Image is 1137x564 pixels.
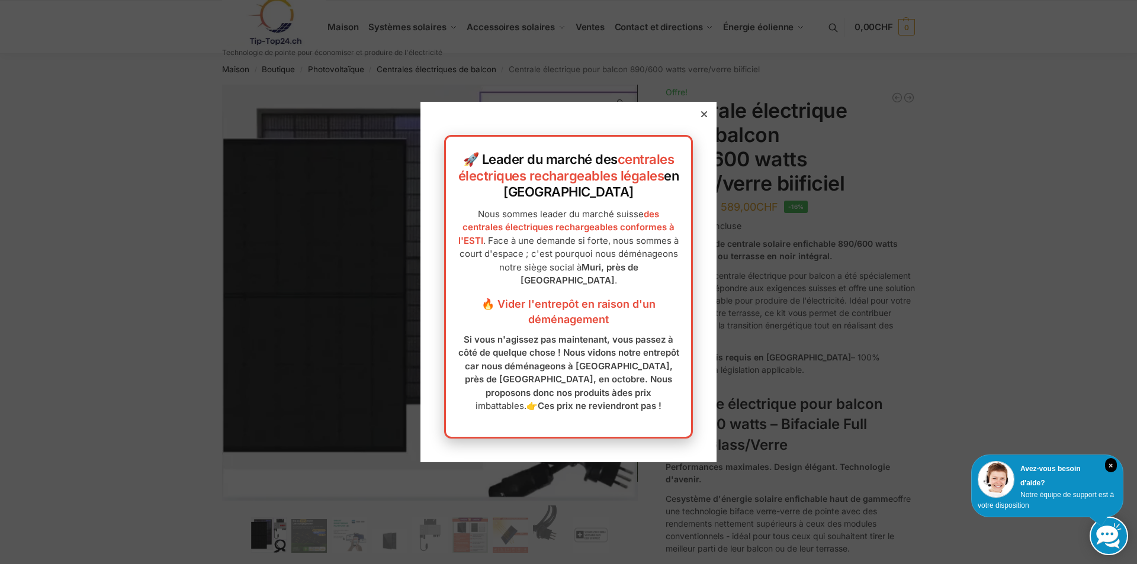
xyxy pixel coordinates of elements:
[524,400,526,411] font: .
[458,152,675,183] a: centrales électriques rechargeables légales
[526,400,538,411] font: 👉
[458,334,679,398] font: Si vous n'agissez pas maintenant, vous passez à côté de quelque chose ! Nous vidons notre entrepô...
[463,152,618,167] font: 🚀 Leader du marché des
[978,491,1114,510] font: Notre équipe de support est à votre disposition
[617,387,651,398] font: des prix
[460,235,679,273] font: . Face à une demande si forte, nous sommes à court d'espace ; c'est pourquoi nous déménageons not...
[978,461,1014,498] img: Service client
[478,208,644,220] font: Nous sommes leader du marché suisse
[1105,458,1117,472] i: Fermer
[458,208,675,246] a: des centrales électriques rechargeables conformes à l'ESTI
[615,275,617,286] font: .
[503,168,679,200] font: en [GEOGRAPHIC_DATA]
[1020,465,1081,487] font: Avez-vous besoin d'aide?
[538,400,661,411] font: Ces prix ne reviendront pas !
[1109,462,1113,470] font: ×
[481,298,656,325] font: 🔥 Vider l'entrepôt en raison d'un déménagement
[476,400,524,411] font: imbattables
